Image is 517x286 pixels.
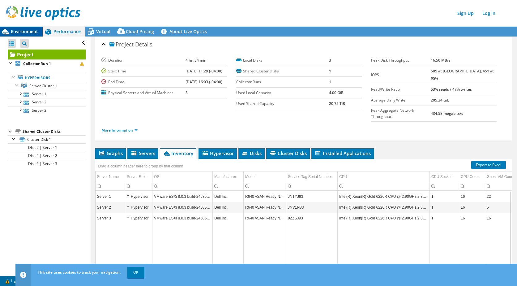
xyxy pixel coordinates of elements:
td: Column Server Name, Filter cell [96,182,125,191]
b: 20.75 TiB [329,101,345,106]
td: Model Column [244,171,286,182]
a: Collector Run 1 [8,59,86,67]
td: Column CPU, Value Intel(R) Xeon(R) Gold 6226R CPU @ 2.90GHz 2.89 GHz [338,213,430,224]
span: Environment [11,28,38,34]
td: Column CPU Sockets, Value 1 [430,213,459,224]
span: Performance [53,28,81,34]
td: CPU Sockets Column [430,171,459,182]
td: Column Server Role, Value Hypervisor [125,202,152,213]
a: Project [8,50,86,59]
td: Column CPU Sockets, Value 1 [430,202,459,213]
b: 16.50 MB/s [431,58,451,63]
span: This site uses cookies to track your navigation. [38,270,121,275]
td: Column CPU Cores, Value 16 [459,191,485,202]
b: Collector Run 1 [23,61,51,66]
td: Column Server Role, Filter cell [125,182,152,191]
td: Server Role Column [125,171,152,182]
td: Column Manufacturer, Value Dell Inc. [213,213,244,224]
span: Details [135,41,152,48]
a: Export to Excel [471,161,506,169]
div: CPU [339,173,347,180]
td: Column Model, Value R640 vSAN Ready Node [244,191,286,202]
span: Virtual [96,28,110,34]
td: Column Server Name, Value Server 3 [96,213,125,224]
b: 3 [186,90,188,95]
td: CPU Column [338,171,430,182]
a: More Information [101,128,138,133]
td: Column Server Name, Value Server 2 [96,202,125,213]
b: 3 [329,58,331,63]
div: CPU Cores [461,173,480,180]
div: Server Name [97,173,119,180]
label: Physical Servers and Virtual Machines [101,90,186,96]
td: Column Service Tag Serial Number, Filter cell [286,182,338,191]
td: OS Column [152,171,213,182]
label: Used Shared Capacity [236,101,329,107]
td: Column Manufacturer, Filter cell [213,182,244,191]
td: Manufacturer Column [213,171,244,182]
a: Disk 2 | Server 1 [8,143,86,151]
span: Cluster Disks [269,150,307,156]
td: Column OS, Value VMware ESXi 8.0.3 build-24585383 [152,191,213,202]
b: 1 [329,79,331,84]
div: Hypervisor [127,214,151,222]
div: CPU Sockets [431,173,453,180]
td: Column OS, Value VMware ESXi 8.0.3 build-24585383 [152,213,213,224]
span: Servers [130,150,155,156]
b: 505 at [GEOGRAPHIC_DATA], 451 at 95% [431,68,494,81]
div: Hypervisor [127,204,151,211]
a: Disk 4 | Server 2 [8,152,86,160]
a: Server 2 [8,98,86,106]
td: Column CPU Cores, Filter cell [459,182,485,191]
div: Hypervisor [127,193,151,200]
td: Server Name Column [96,171,125,182]
b: 434.58 megabits/s [431,111,463,116]
td: Column CPU, Value Intel(R) Xeon(R) Gold 6226R CPU @ 2.90GHz 2.89 GHz [338,191,430,202]
td: Column Model, Value R640 vSAN Ready Node [244,213,286,224]
span: Cloud Pricing [126,28,154,34]
div: Server Role [127,173,146,180]
a: Disk 6 | Server 3 [8,160,86,168]
span: Server Cluster 1 [29,83,57,89]
a: Cluster Disk 1 [8,135,86,143]
td: Column CPU, Value Intel(R) Xeon(R) Gold 6226R CPU @ 2.90GHz 2.89 GHz [338,202,430,213]
label: Collector Runs [236,79,329,85]
td: CPU Cores Column [459,171,485,182]
a: Server 3 [8,106,86,114]
a: Sign Up [454,9,477,18]
b: 53% reads / 47% writes [431,87,472,92]
b: 4 hr, 34 min [186,58,207,63]
div: Service Tag Serial Number [288,173,332,180]
b: [DATE] 11:29 (-04:00) [186,68,222,74]
span: Project [109,41,134,48]
td: Service Tag Serial Number Column [286,171,338,182]
a: Log In [479,9,498,18]
div: Guest VM Count [487,173,514,180]
label: Duration [101,57,186,63]
label: Shared Cluster Disks [236,68,329,74]
a: About Live Optics [159,27,211,37]
td: Column CPU Cores, Value 16 [459,213,485,224]
label: Peak Aggregate Network Throughput [371,107,431,120]
td: Column Service Tag Serial Number, Value 9ZZSJ93 [286,213,338,224]
a: OK [127,267,144,278]
div: Drag a column header here to group by that column [97,162,185,171]
span: Disks [241,150,262,156]
span: Inventory [163,150,193,156]
td: Column OS, Filter cell [152,182,213,191]
td: Column Service Tag Serial Number, Value JNTYJ93 [286,191,338,202]
div: Manufacturer [214,173,236,180]
b: 1 [329,68,331,74]
td: Column OS, Value VMware ESXi 8.0.3 build-24585383 [152,202,213,213]
td: Column Service Tag Serial Number, Value JNV1N83 [286,202,338,213]
td: Column CPU, Filter cell [338,182,430,191]
b: 4.00 GiB [329,90,344,95]
td: Column Model, Filter cell [244,182,286,191]
td: Column Server Role, Value Hypervisor [125,213,152,224]
img: live_optics_svg.svg [6,6,80,20]
label: Local Disks [236,57,329,63]
td: Column Model, Value R640 vSAN Ready Node [244,202,286,213]
b: [DATE] 16:03 (-04:00) [186,79,222,84]
a: 1 [1,277,20,285]
span: Installed Applications [314,150,371,156]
